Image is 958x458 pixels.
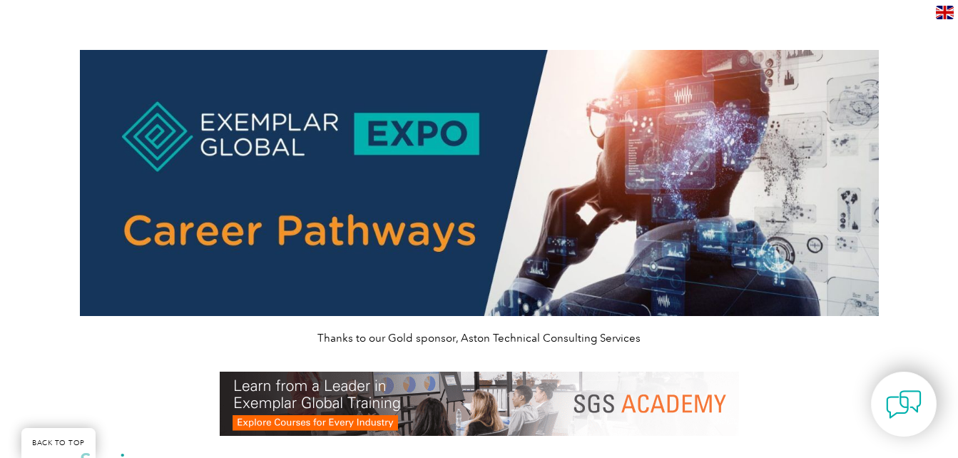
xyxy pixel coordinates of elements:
[80,50,879,316] img: career pathways
[886,387,922,422] img: contact-chat.png
[21,428,96,458] a: BACK TO TOP
[220,372,739,436] img: SGS
[936,6,954,19] img: en
[80,330,879,346] p: Thanks to our Gold sponsor, Aston Technical Consulting Services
